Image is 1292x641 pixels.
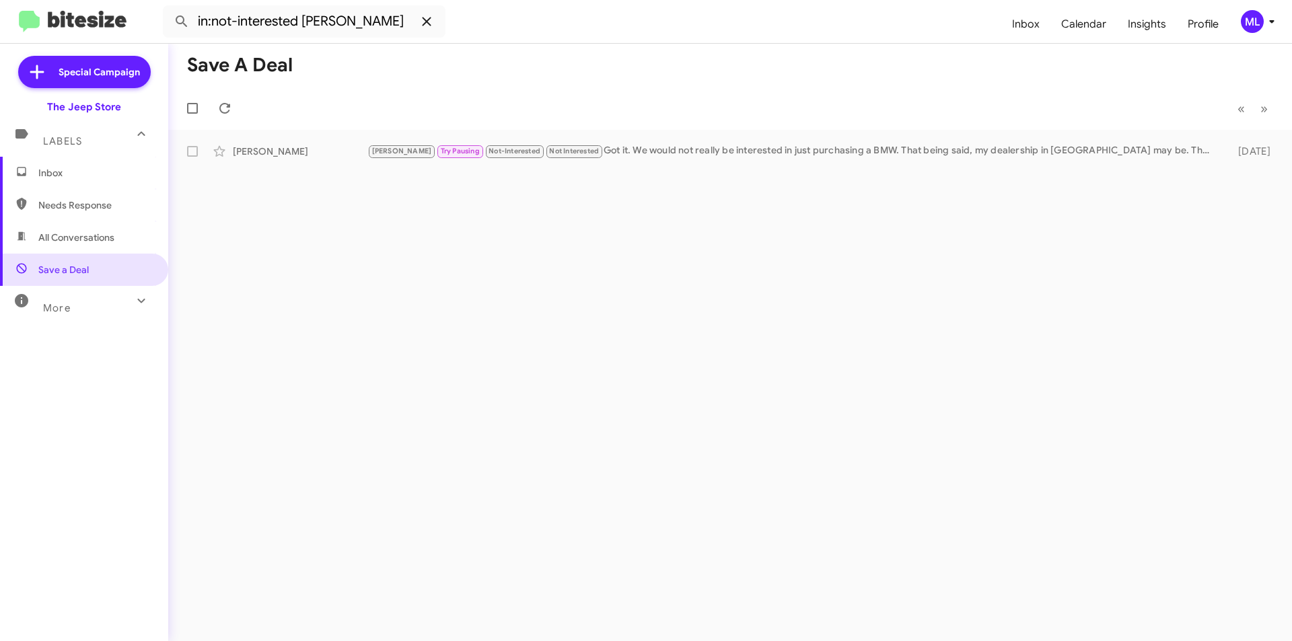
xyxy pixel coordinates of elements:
[489,147,540,155] span: Not-Interested
[233,145,367,158] div: [PERSON_NAME]
[43,302,71,314] span: More
[1241,10,1264,33] div: ML
[1177,5,1229,44] a: Profile
[1217,145,1281,158] div: [DATE]
[441,147,480,155] span: Try Pausing
[59,65,140,79] span: Special Campaign
[38,263,89,276] span: Save a Deal
[1237,100,1245,117] span: «
[1260,100,1268,117] span: »
[372,147,432,155] span: [PERSON_NAME]
[1230,95,1276,122] nav: Page navigation example
[38,166,153,180] span: Inbox
[187,54,293,76] h1: Save a Deal
[367,143,1217,159] div: Got it. We would not really be interested in just purchasing a BMW. That being said, my dealershi...
[1229,10,1277,33] button: ML
[1252,95,1276,122] button: Next
[38,198,153,212] span: Needs Response
[47,100,121,114] div: The Jeep Store
[1050,5,1117,44] a: Calendar
[549,147,599,155] span: Not Interested
[18,56,151,88] a: Special Campaign
[1117,5,1177,44] a: Insights
[38,231,114,244] span: All Conversations
[1001,5,1050,44] a: Inbox
[1229,95,1253,122] button: Previous
[163,5,445,38] input: Search
[43,135,82,147] span: Labels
